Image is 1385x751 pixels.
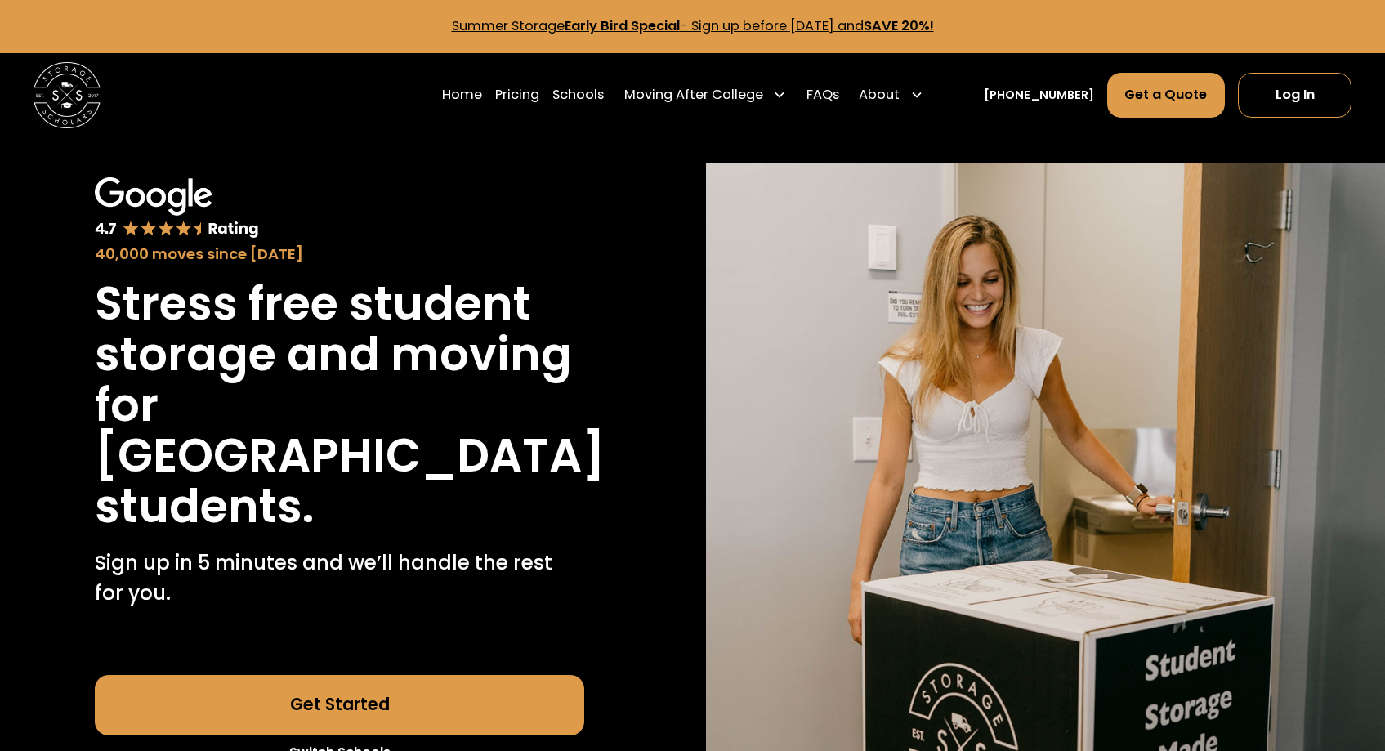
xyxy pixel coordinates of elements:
[618,72,793,118] div: Moving After College
[495,72,539,118] a: Pricing
[95,243,583,266] div: 40,000 moves since [DATE]
[95,548,583,609] p: Sign up in 5 minutes and we’ll handle the rest for you.
[34,62,101,129] a: home
[1238,73,1351,118] a: Log In
[452,16,934,35] a: Summer StorageEarly Bird Special- Sign up before [DATE] andSAVE 20%!
[984,87,1094,104] a: [PHONE_NUMBER]
[95,481,314,532] h1: students.
[34,62,101,129] img: Storage Scholars main logo
[95,431,605,481] h1: [GEOGRAPHIC_DATA]
[95,675,583,735] a: Get Started
[95,279,583,430] h1: Stress free student storage and moving for
[442,72,482,118] a: Home
[864,16,934,35] strong: SAVE 20%!
[859,85,900,105] div: About
[852,72,930,118] div: About
[806,72,839,118] a: FAQs
[95,177,258,240] img: Google 4.7 star rating
[552,72,604,118] a: Schools
[565,16,680,35] strong: Early Bird Special
[1107,73,1225,118] a: Get a Quote
[624,85,763,105] div: Moving After College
